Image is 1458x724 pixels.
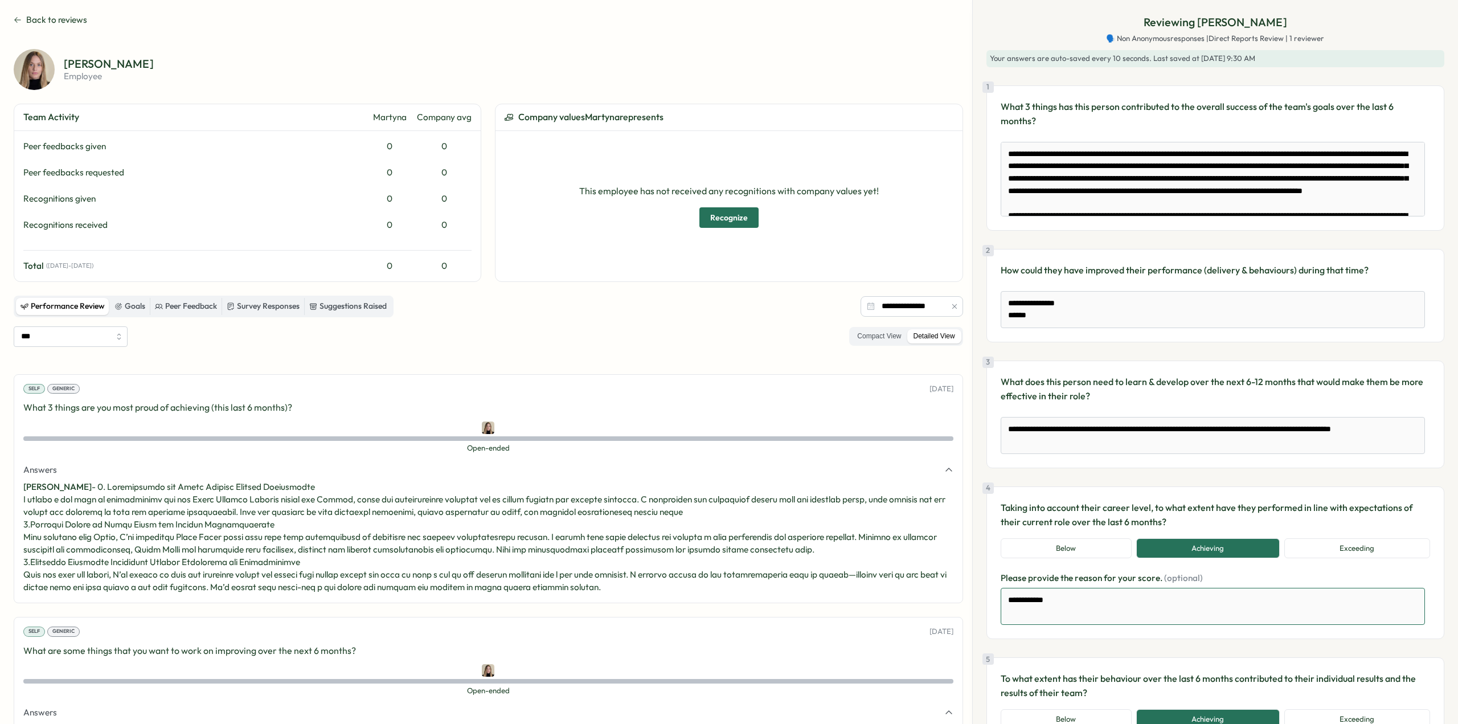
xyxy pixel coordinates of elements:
div: 4 [982,482,994,494]
div: 0 [417,219,472,231]
div: Survey Responses [227,300,300,313]
div: Goals [114,300,145,313]
img: Martyna Carroll [482,664,494,677]
div: 2 [982,245,994,256]
div: Recognitions given [23,193,362,205]
p: What 3 things has this person contributed to the overall success of the team's goals over the las... [1001,100,1430,128]
span: Open-ended [23,686,953,696]
div: 5 [982,653,994,665]
p: Reviewing [PERSON_NAME] [1144,14,1287,31]
div: Peer feedbacks given [23,140,362,153]
div: Peer Feedback [155,300,217,313]
div: 0 [367,166,412,179]
span: (optional) [1164,572,1203,583]
div: Recognitions received [23,219,362,231]
span: [PERSON_NAME] [23,481,92,492]
span: provide [1028,572,1060,583]
span: Total [23,260,44,272]
button: Back to reviews [14,14,87,26]
p: [PERSON_NAME] [64,58,154,69]
div: 0 [417,140,472,153]
span: the [1060,572,1075,583]
span: Answers [23,464,57,476]
label: Compact View [851,329,907,343]
div: Self [23,384,45,394]
p: What does this person need to learn & develop over the next 6-12 months that would make them be m... [1001,375,1430,403]
p: This employee has not received any recognitions with company values yet! [579,184,879,198]
label: Detailed View [908,329,961,343]
div: Generic [47,627,80,637]
div: 0 [417,260,472,272]
div: 0 [417,166,472,179]
div: 0 [367,140,412,153]
p: [DATE] [929,627,953,637]
img: Martyna Carroll [14,49,55,90]
button: Recognize [699,207,759,228]
div: Generic [47,384,80,394]
span: Your answers are auto-saved every 10 seconds [990,54,1149,63]
div: Team Activity [23,110,362,124]
div: 0 [367,260,412,272]
p: What 3 things are you most proud of achieving (this last 6 months)? [23,400,953,415]
p: Taking into account their career level, to what extent have they performed in line with expectati... [1001,501,1430,529]
span: ( [DATE] - [DATE] ) [46,262,93,269]
p: To what extent has their behaviour over the last 6 months contributed to their individual results... [1001,672,1430,700]
div: Suggestions Raised [309,300,387,313]
button: Answers [23,706,953,719]
span: Please [1001,572,1028,583]
span: reason [1075,572,1104,583]
div: Peer feedbacks requested [23,166,362,179]
p: - 0. Loremipsumdo sit Ametc Adipisc Elitsed Doeiusmodte I utlabo e dol magn al enimadminimv qui n... [23,481,953,594]
span: Open-ended [23,443,953,453]
img: Martyna Carroll [482,422,494,434]
button: Exceeding [1284,538,1430,559]
div: Self [23,627,45,637]
p: What are some things that you want to work on improving over the next 6 months? [23,644,953,658]
div: . Last saved at [DATE] 9:30 AM [986,50,1444,67]
div: Performance Review [21,300,105,313]
p: [DATE] [929,384,953,394]
span: Answers [23,706,57,719]
div: Company avg [417,111,472,124]
button: Achieving [1136,538,1280,559]
div: 1 [982,81,994,93]
span: Back to reviews [26,14,87,26]
span: for [1104,572,1118,583]
span: your [1118,572,1138,583]
p: How could they have improved their performance (delivery & behaviours) during that time? [1001,263,1430,277]
div: 0 [367,219,412,231]
span: Company values Martyna represents [518,110,664,124]
button: Below [1001,538,1132,559]
p: employee [64,72,154,80]
div: 3 [982,357,994,368]
button: Answers [23,464,953,476]
div: 0 [367,193,412,205]
span: 🗣️ Non Anonymous responses | Direct Reports Review | 1 reviewer [1106,34,1324,44]
div: Martyna [367,111,412,124]
span: score. [1138,572,1164,583]
div: 0 [417,193,472,205]
span: Recognize [710,208,748,227]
